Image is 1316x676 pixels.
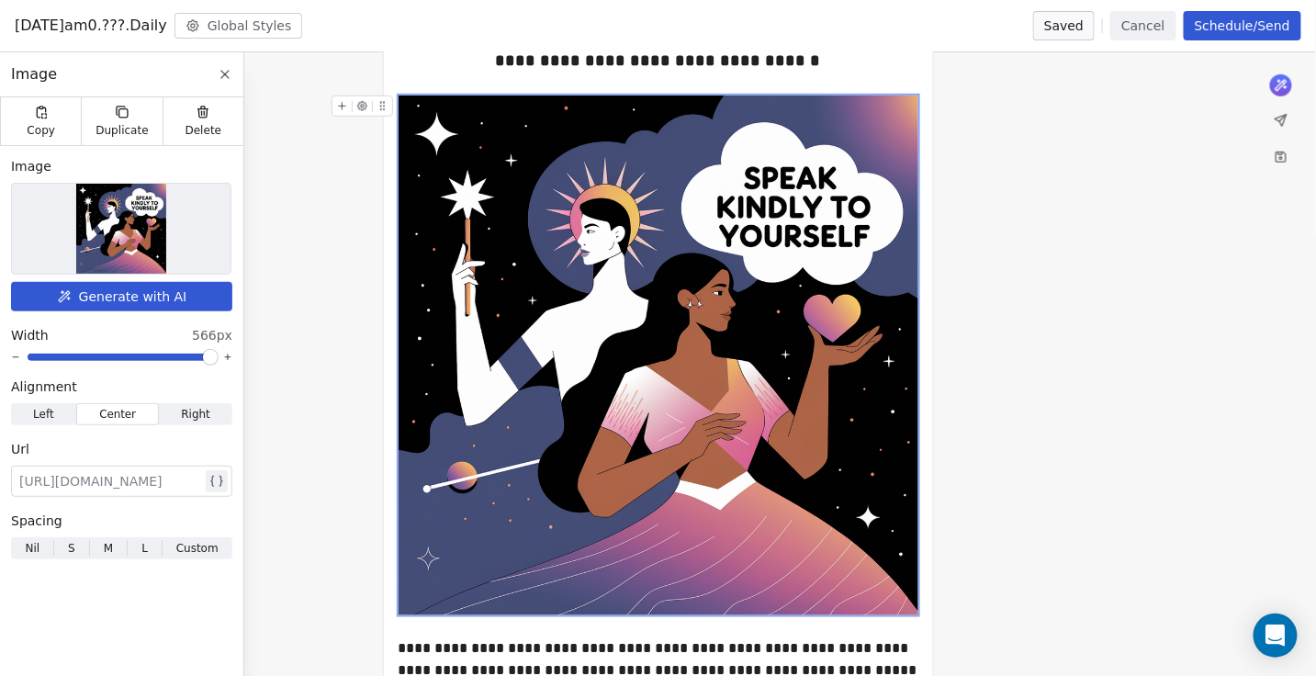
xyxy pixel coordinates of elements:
[76,184,166,274] img: Selected image
[15,15,167,37] span: [DATE]am0.???.Daily
[96,123,148,138] span: Duplicate
[11,326,49,344] span: Width
[1184,11,1301,40] button: Schedule/Send
[141,540,148,557] span: L
[11,377,77,396] span: Alignment
[1110,11,1175,40] button: Cancel
[104,540,113,557] span: M
[181,406,210,422] span: Right
[27,123,55,138] span: Copy
[33,406,54,422] span: Left
[11,282,232,311] button: Generate with AI
[11,63,57,85] span: Image
[1254,614,1298,658] div: Open Intercom Messenger
[176,540,219,557] span: Custom
[186,123,222,138] span: Delete
[11,440,29,458] span: Url
[25,540,39,557] span: Nil
[192,326,232,344] span: 566px
[68,540,75,557] span: S
[1033,11,1095,40] button: Saved
[174,13,303,39] button: Global Styles
[11,512,62,530] span: Spacing
[11,157,51,175] span: Image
